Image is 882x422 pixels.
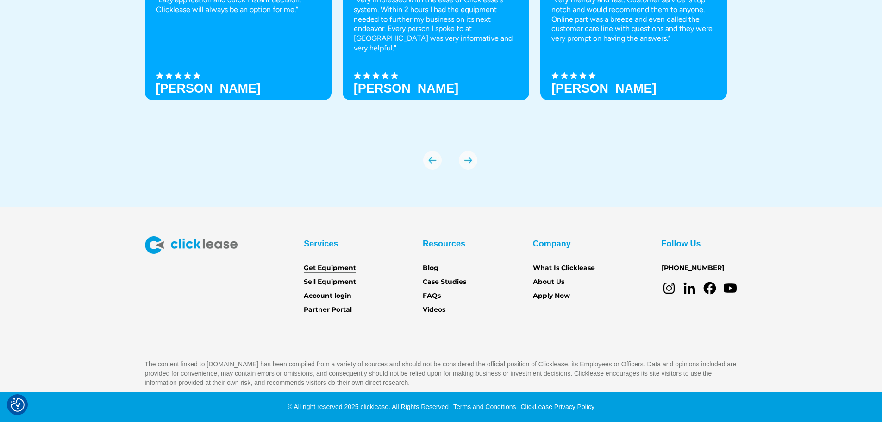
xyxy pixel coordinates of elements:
a: Sell Equipment [304,277,356,287]
img: Black star icon [354,72,361,79]
strong: [PERSON_NAME] [354,82,459,95]
h3: [PERSON_NAME] [156,82,261,95]
a: Apply Now [533,291,570,301]
a: Partner Portal [304,305,352,315]
a: [PHONE_NUMBER] [662,263,724,273]
img: Black star icon [570,72,577,79]
a: Get Equipment [304,263,356,273]
a: Videos [423,305,445,315]
img: Black star icon [391,72,398,79]
img: Black star icon [588,72,596,79]
a: What Is Clicklease [533,263,595,273]
img: Black star icon [184,72,191,79]
img: Clicklease logo [145,236,238,254]
a: Account login [304,291,351,301]
div: Follow Us [662,236,701,251]
img: Black star icon [579,72,587,79]
button: Consent Preferences [11,398,25,412]
img: arrow Icon [423,151,442,170]
a: Blog [423,263,438,273]
img: Revisit consent button [11,398,25,412]
a: ClickLease Privacy Policy [518,403,594,410]
div: Resources [423,236,465,251]
img: Black star icon [156,72,163,79]
div: next slide [459,151,477,170]
img: Black star icon [382,72,389,79]
img: Black star icon [175,72,182,79]
div: © All right reserved 2025 clicklease. All Rights Reserved [288,402,449,411]
img: Black star icon [193,72,200,79]
div: Services [304,236,338,251]
a: Terms and Conditions [451,403,516,410]
img: Black star icon [561,72,568,79]
div: Company [533,236,571,251]
img: Black star icon [372,72,380,79]
h3: [PERSON_NAME] [551,82,657,95]
img: arrow Icon [459,151,477,170]
p: The content linked to [DOMAIN_NAME] has been compiled from a variety of sources and should not be... [145,359,738,387]
img: Black star icon [551,72,559,79]
a: Case Studies [423,277,466,287]
img: Black star icon [165,72,173,79]
div: previous slide [423,151,442,170]
a: About Us [533,277,564,287]
img: Black star icon [363,72,370,79]
a: FAQs [423,291,441,301]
